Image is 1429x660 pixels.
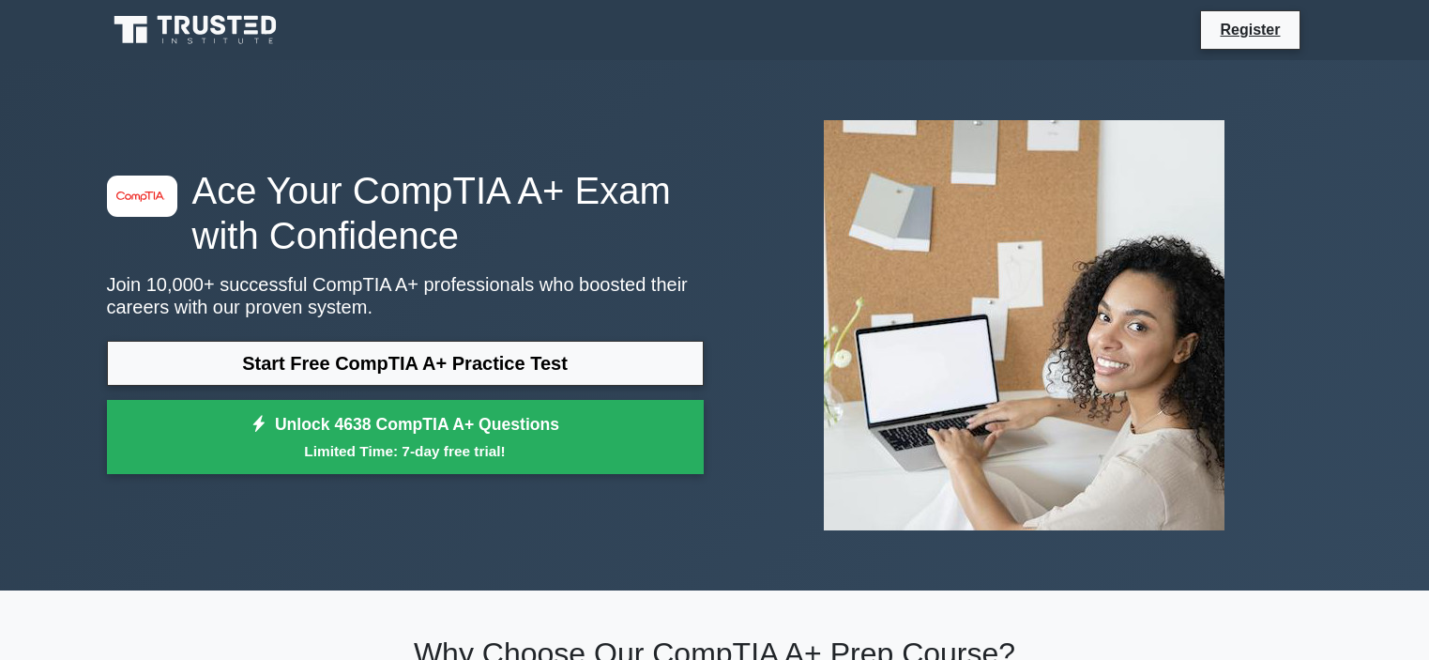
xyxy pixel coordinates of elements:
[107,341,704,386] a: Start Free CompTIA A+ Practice Test
[107,168,704,258] h1: Ace Your CompTIA A+ Exam with Confidence
[107,273,704,318] p: Join 10,000+ successful CompTIA A+ professionals who boosted their careers with our proven system.
[107,400,704,475] a: Unlock 4638 CompTIA A+ QuestionsLimited Time: 7-day free trial!
[130,440,680,462] small: Limited Time: 7-day free trial!
[1209,18,1291,41] a: Register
